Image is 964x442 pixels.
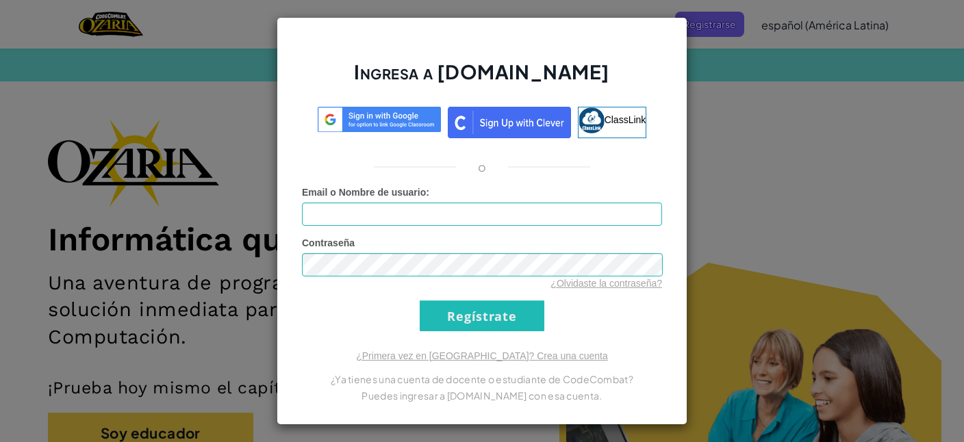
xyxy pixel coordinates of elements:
img: log-in-google-sso.svg [318,107,441,132]
span: ClassLink [605,114,646,125]
img: clever_sso_button@2x.png [448,107,571,138]
p: Puedes ingresar a [DOMAIN_NAME] con esa cuenta. [302,387,662,404]
p: ¿Ya tienes una cuenta de docente o estudiante de CodeCombat? [302,371,662,387]
a: ¿Primera vez en [GEOGRAPHIC_DATA]? Crea una cuenta [356,350,608,361]
p: o [478,159,486,175]
img: classlink-logo-small.png [579,107,605,133]
a: ¿Olvidaste la contraseña? [550,278,662,289]
label: : [302,185,429,199]
h2: Ingresa a [DOMAIN_NAME] [302,59,662,99]
input: Regístrate [420,300,544,331]
span: Contraseña [302,237,355,248]
span: Email o Nombre de usuario [302,187,426,198]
